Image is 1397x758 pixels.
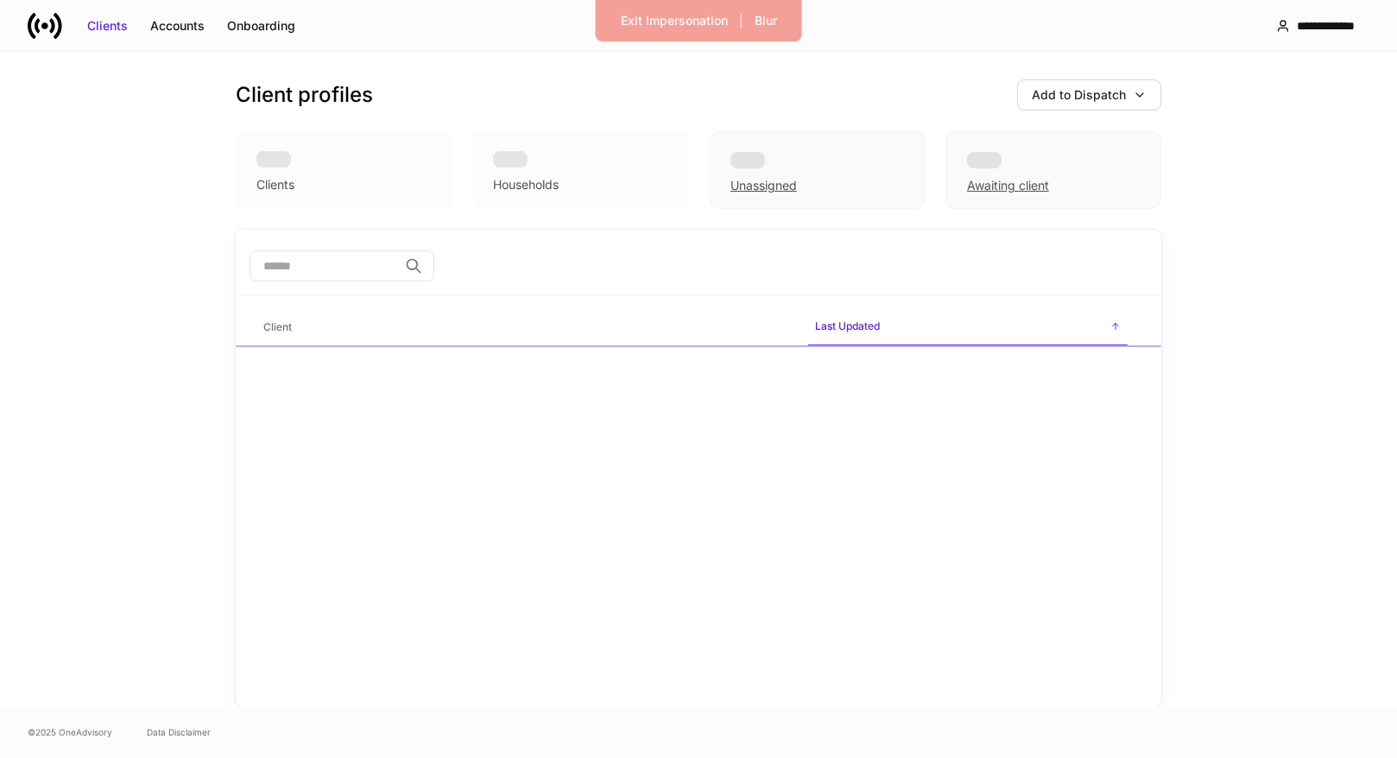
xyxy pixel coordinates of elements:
[263,319,292,335] h6: Client
[28,725,112,739] span: © 2025 OneAdvisory
[227,17,295,35] div: Onboarding
[1032,86,1126,104] div: Add to Dispatch
[610,7,739,35] button: Exit Impersonation
[256,310,794,345] span: Client
[1017,79,1161,111] button: Add to Dispatch
[256,176,294,193] div: Clients
[808,309,1128,346] span: Last Updated
[730,177,797,194] div: Unassigned
[139,12,216,40] button: Accounts
[945,131,1161,209] div: Awaiting client
[236,81,373,109] h3: Client profiles
[743,7,788,35] button: Blur
[147,725,211,739] a: Data Disclaimer
[621,12,728,29] div: Exit Impersonation
[216,12,307,40] button: Onboarding
[150,17,205,35] div: Accounts
[493,176,559,193] div: Households
[815,318,880,334] h6: Last Updated
[967,177,1049,194] div: Awaiting client
[87,17,128,35] div: Clients
[709,131,925,209] div: Unassigned
[76,12,139,40] button: Clients
[755,12,777,29] div: Blur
